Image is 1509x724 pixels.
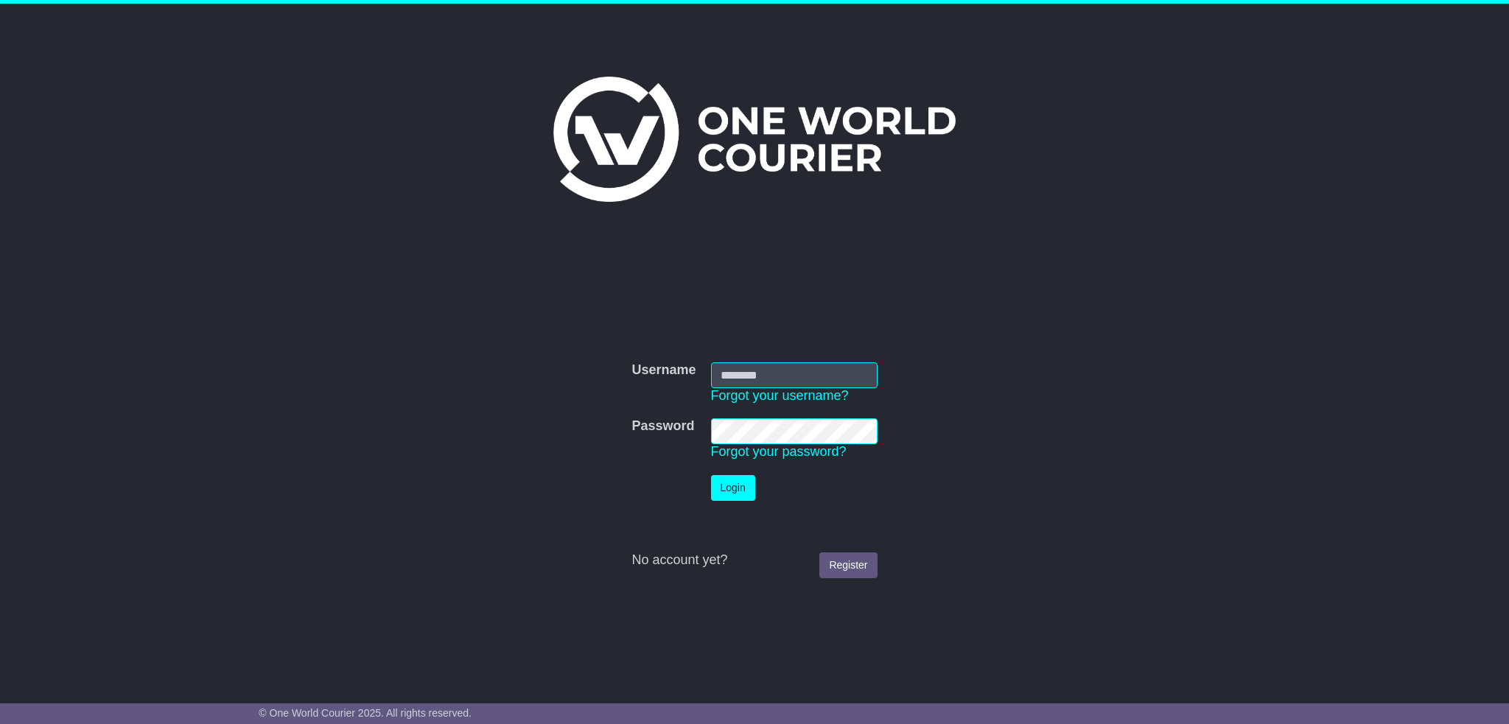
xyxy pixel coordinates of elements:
[711,388,849,403] a: Forgot your username?
[631,552,877,569] div: No account yet?
[631,362,696,379] label: Username
[711,475,755,501] button: Login
[711,444,847,459] a: Forgot your password?
[553,77,956,202] img: One World
[631,418,694,435] label: Password
[819,552,877,578] a: Register
[259,707,472,719] span: © One World Courier 2025. All rights reserved.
